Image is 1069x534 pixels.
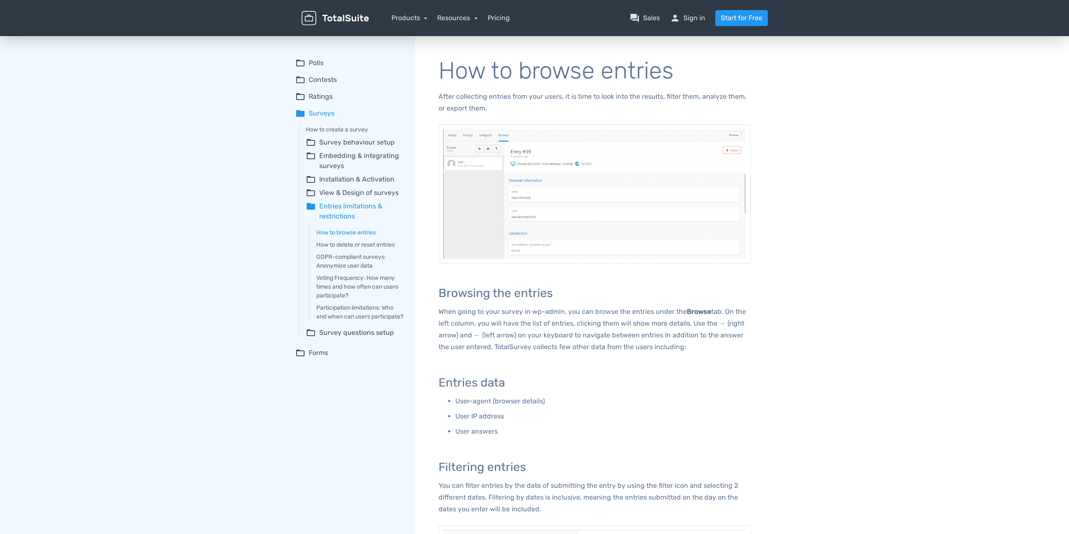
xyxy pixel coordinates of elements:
span: folder_open [295,58,305,68]
span: folder_open [306,188,316,198]
img: TotalSuite for WordPress [302,11,369,26]
summary: folder_openRatings [295,92,403,102]
span: folder_open [306,328,316,338]
span: person [670,13,680,23]
summary: folderSurveys [295,108,403,118]
summary: folder_openView & Design of surveys [306,188,403,198]
summary: folder_openSurvey behaviour setup [306,137,403,147]
a: Products [391,14,428,22]
span: folder_open [295,92,305,102]
a: question_answerSales [630,13,660,23]
summary: folder_openSurvey questions setup [306,328,403,338]
p: You can filter entries by the date of submitting the entry by using the filter icon and selecting... [439,480,751,515]
a: Voting Frequency: How many times and how often can users participate? [316,274,403,300]
span: folder_open [306,151,316,171]
summary: folder_openEmbedding & integrating surveys [306,151,403,171]
a: personSign in [670,13,705,23]
h1: How to browse entries [439,58,751,84]
a: Pricing [488,13,510,23]
h3: Entries data [439,376,751,389]
a: GDPR-compliant surveys: Anonymize user data [316,253,403,270]
p: When going to your survey in wp-admin, you can browse the entries under the tab. On the left colu... [439,306,751,353]
span: folder_open [306,137,316,147]
span: folder_open [295,348,305,358]
summary: folder_openContests [295,75,403,85]
span: question_answer [630,13,640,23]
p: User IP address [455,410,751,422]
span: folder_open [306,174,316,184]
a: Participation limitations: Who and when can users participate? [316,303,403,321]
a: How to browse entries [316,228,403,237]
p: User-agent (browser details) [455,395,751,407]
span: folder [295,108,305,118]
summary: folder_openInstallation & Activation [306,174,403,184]
img: null [439,124,751,264]
a: How to create a survey [306,125,403,134]
a: Start for Free [715,10,768,26]
p: User answers [455,426,751,437]
span: folder [306,201,316,221]
h3: Browsing the entries [439,287,751,300]
span: folder_open [295,75,305,85]
p: After collecting entries from your users, it is time to look into the results, filter them, analy... [439,91,751,114]
summary: folder_openForms [295,348,403,358]
a: Resources [437,14,478,22]
summary: folderEntries limitations & restrictions [306,201,403,221]
h3: Filtering entries [439,461,751,474]
summary: folder_openPolls [295,58,403,68]
b: Browse [687,308,711,316]
a: How to delete or reset entries [316,240,403,249]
